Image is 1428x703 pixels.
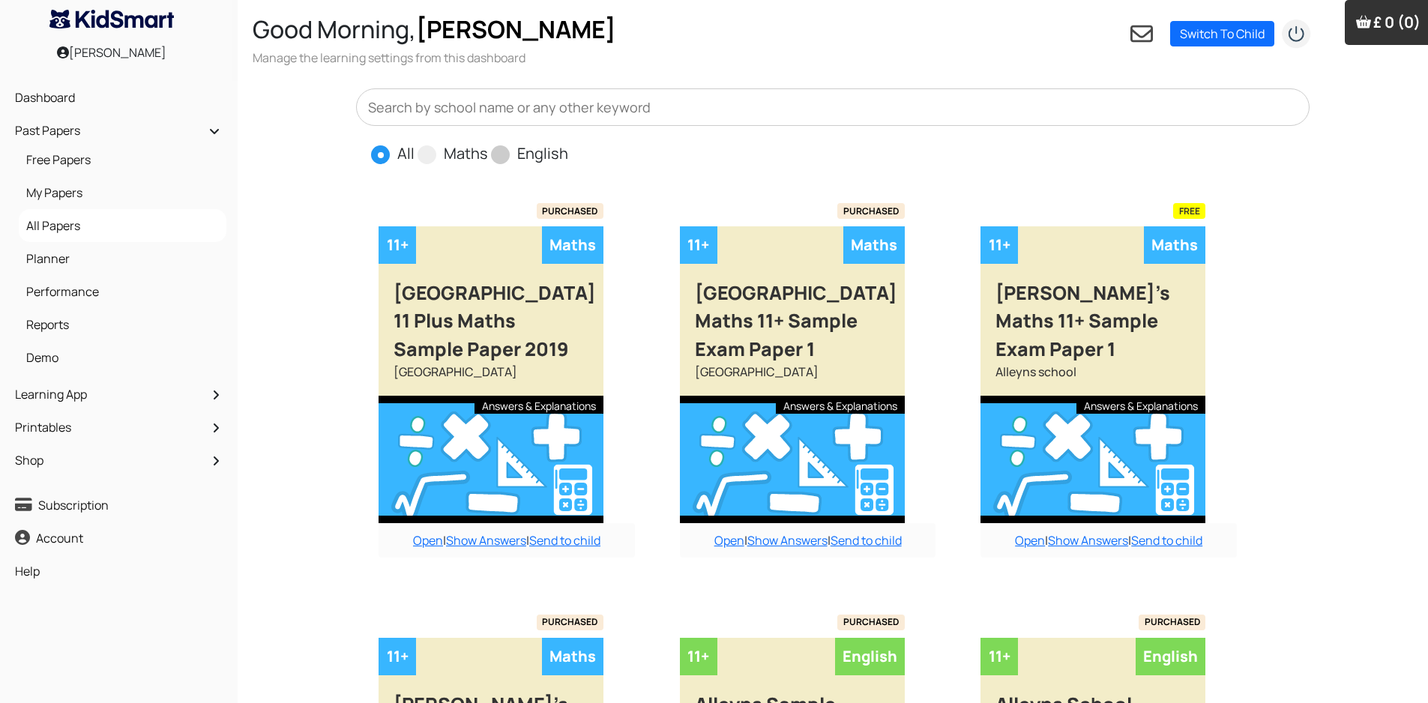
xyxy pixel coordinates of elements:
[11,414,226,440] a: Printables
[529,532,600,549] a: Send to child
[22,345,223,370] a: Demo
[475,396,603,414] div: Answers & Explanations
[356,88,1310,126] input: Search by school name or any other keyword
[680,363,905,396] div: [GEOGRAPHIC_DATA]
[379,226,416,264] div: 11+
[1131,532,1202,549] a: Send to child
[253,15,616,43] h2: Good Morning,
[11,492,226,518] a: Subscription
[747,532,828,549] a: Show Answers
[22,180,223,205] a: My Papers
[831,532,902,549] a: Send to child
[11,558,226,584] a: Help
[379,638,416,675] div: 11+
[776,396,905,414] div: Answers & Explanations
[980,638,1018,675] div: 11+
[537,615,604,630] span: PURCHASED
[379,264,603,363] div: [GEOGRAPHIC_DATA] 11 Plus Maths Sample Paper 2019
[379,523,635,558] div: | |
[1373,12,1421,32] span: £ 0 (0)
[446,532,526,549] a: Show Answers
[1015,532,1045,549] a: Open
[980,523,1237,558] div: | |
[22,147,223,172] a: Free Papers
[980,264,1205,363] div: [PERSON_NAME]'s Maths 11+ Sample Exam Paper 1
[49,10,174,28] img: KidSmart logo
[714,532,744,549] a: Open
[835,638,905,675] div: English
[680,638,717,675] div: 11+
[397,142,415,165] label: All
[11,525,226,551] a: Account
[22,279,223,304] a: Performance
[1139,615,1206,630] span: PURCHASED
[1281,19,1311,49] img: logout2.png
[517,142,568,165] label: English
[843,226,905,264] div: Maths
[542,638,603,675] div: Maths
[837,203,905,218] span: PURCHASED
[1048,532,1128,549] a: Show Answers
[680,226,717,264] div: 11+
[22,213,223,238] a: All Papers
[1356,14,1371,29] img: Your items in the shopping basket
[980,363,1205,396] div: Alleyns school
[444,142,488,165] label: Maths
[379,363,603,396] div: [GEOGRAPHIC_DATA]
[11,447,226,473] a: Shop
[1144,226,1205,264] div: Maths
[680,264,905,363] div: [GEOGRAPHIC_DATA] Maths 11+ Sample Exam Paper 1
[11,118,226,143] a: Past Papers
[837,615,905,630] span: PURCHASED
[980,226,1018,264] div: 11+
[11,381,226,407] a: Learning App
[11,85,226,110] a: Dashboard
[1076,396,1205,414] div: Answers & Explanations
[22,246,223,271] a: Planner
[1136,638,1205,675] div: English
[1170,21,1274,46] a: Switch To Child
[416,13,616,46] span: [PERSON_NAME]
[22,312,223,337] a: Reports
[253,49,616,66] h3: Manage the learning settings from this dashboard
[413,532,443,549] a: Open
[542,226,603,264] div: Maths
[680,523,936,558] div: | |
[1173,203,1206,218] span: FREE
[537,203,604,218] span: PURCHASED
